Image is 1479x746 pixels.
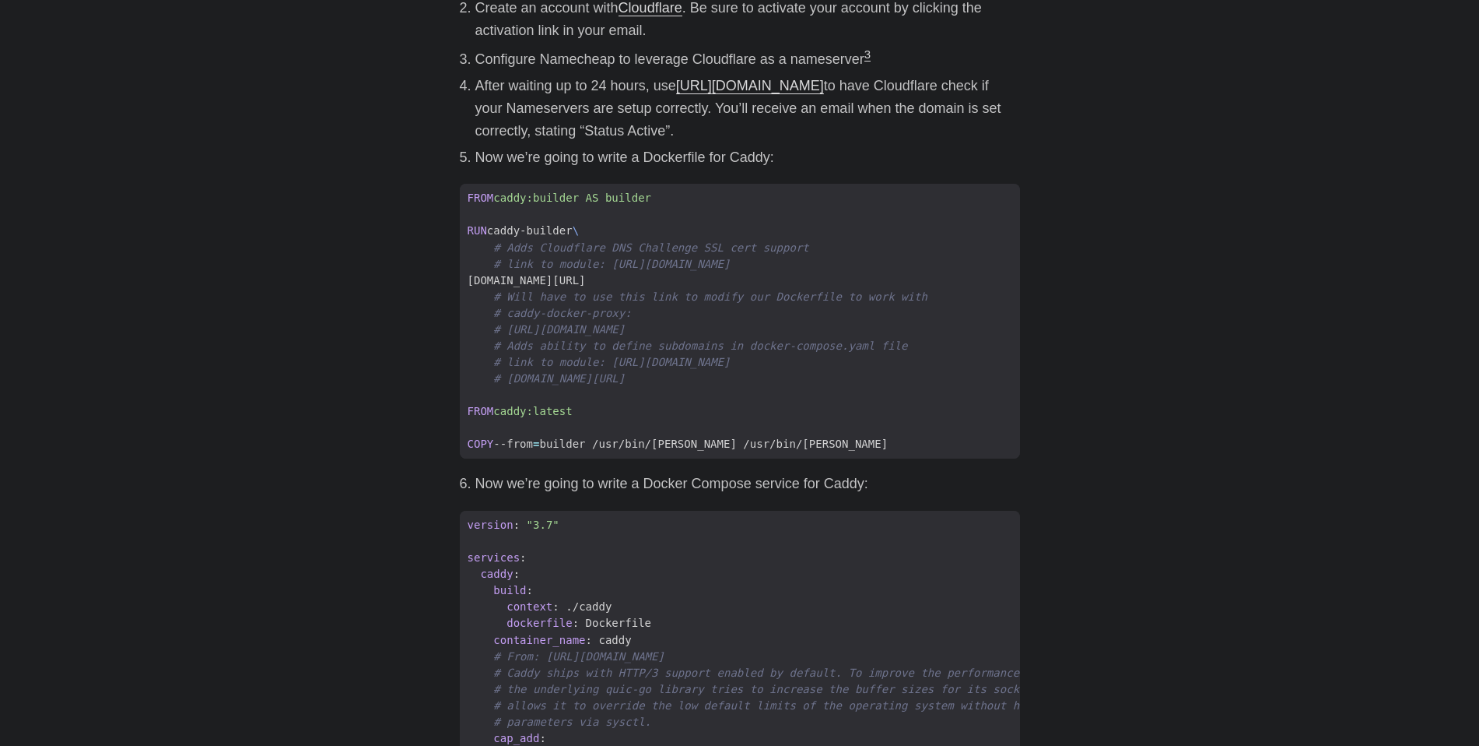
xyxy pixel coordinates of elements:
[460,223,587,239] span: caddy-builder
[527,519,559,531] span: "3.7"
[460,436,896,452] span: --from builder /usr/bin/[PERSON_NAME] /usr/bin/[PERSON_NAME]
[493,241,808,254] span: # Adds Cloudflare DNS Challenge SSL cert support
[513,568,520,580] span: :
[493,340,907,352] span: # Adds ability to define subdomains in docker-compose.yaml file
[460,273,594,289] span: [DOMAIN_NAME][URL]
[552,600,559,613] span: :
[566,600,612,613] span: ./caddy
[475,45,1020,71] li: Configure Namecheap to leverage Cloudflare as a nameserver
[598,634,631,646] span: caddy
[506,600,552,613] span: context
[493,372,625,385] span: # [DOMAIN_NAME][URL]
[480,568,513,580] span: caddy
[493,683,1203,695] span: # the underlying quic-go library tries to increase the buffer sizes for its socket. The NET_ADMIN...
[520,551,526,564] span: :
[493,650,664,663] span: # From: [URL][DOMAIN_NAME]
[493,192,651,204] span: caddy:builder AS builder
[475,146,1020,169] li: Now we’re going to write a Dockerfile for Caddy:
[468,224,487,237] span: RUN
[493,732,539,744] span: cap_add
[468,551,520,564] span: services
[493,405,572,417] span: caddy:latest
[676,78,824,93] a: [URL][DOMAIN_NAME]
[533,438,539,450] span: =
[506,617,572,629] span: dockerfile
[493,716,651,728] span: # parameters via sysctl.
[493,699,1164,712] span: # allows it to override the low default limits of the operating system without having to change k...
[468,519,513,531] span: version
[586,634,592,646] span: :
[493,667,1203,679] span: # Caddy ships with HTTP/3 support enabled by default. To improve the performance of this UDP base...
[513,519,520,531] span: :
[573,224,579,237] span: \
[573,617,579,629] span: :
[493,323,625,336] span: # [URL][DOMAIN_NAME]
[493,307,631,319] span: # caddy-docker-proxy:
[493,356,730,368] span: # link to module: [URL][DOMAIN_NAME]
[493,634,585,646] span: container_name
[493,258,730,270] span: # link to module: [URL][DOMAIN_NAME]
[475,75,1020,142] li: After waiting up to 24 hours, use to have Cloudflare check if your Nameservers are setup correctl...
[864,48,871,61] a: 3
[527,584,533,596] span: :
[475,473,1020,495] li: Now we’re going to write a Docker Compose service for Caddy:
[586,617,651,629] span: Dockerfile
[493,584,526,596] span: build
[468,438,494,450] span: COPY
[493,290,927,303] span: # Will have to use this link to modify our Dockerfile to work with
[468,192,494,204] span: FROM
[539,732,545,744] span: :
[468,405,494,417] span: FROM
